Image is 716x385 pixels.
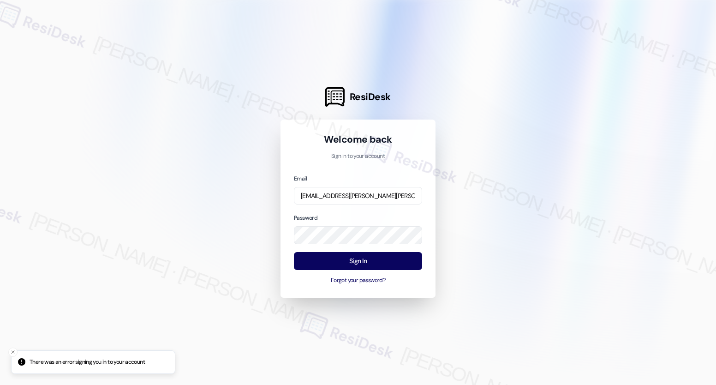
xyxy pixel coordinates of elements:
[30,358,145,367] p: There was an error signing you in to your account
[325,87,345,107] img: ResiDesk Logo
[294,277,422,285] button: Forgot your password?
[294,252,422,270] button: Sign In
[8,348,18,357] button: Close toast
[294,133,422,146] h1: Welcome back
[294,214,317,222] label: Password
[294,187,422,205] input: name@example.com
[294,175,307,182] label: Email
[294,152,422,161] p: Sign in to your account
[350,90,391,103] span: ResiDesk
